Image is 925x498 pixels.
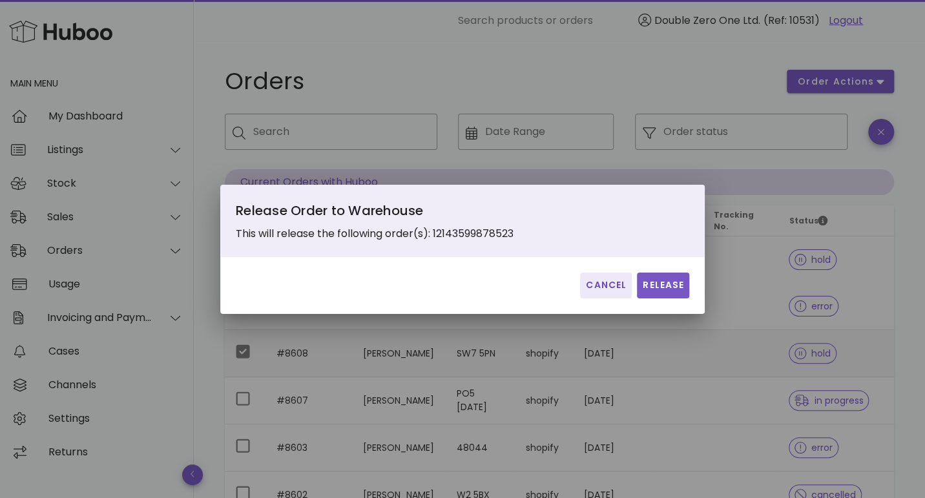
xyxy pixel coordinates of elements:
[637,273,689,298] button: Release
[642,278,684,292] span: Release
[585,278,627,292] span: Cancel
[236,200,526,242] div: This will release the following order(s): 12143599878523
[236,200,526,226] div: Release Order to Warehouse
[580,273,632,298] button: Cancel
